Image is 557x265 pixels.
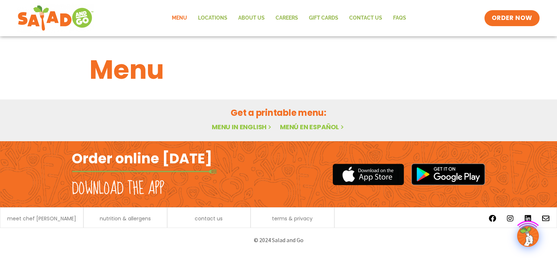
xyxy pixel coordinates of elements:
a: terms & privacy [272,216,313,221]
img: appstore [333,163,404,186]
a: meet chef [PERSON_NAME] [7,216,76,221]
nav: Menu [166,10,412,26]
img: google_play [411,163,485,185]
a: GIFT CARDS [304,10,344,26]
a: contact us [195,216,223,221]
a: FAQs [388,10,412,26]
a: Menú en español [280,122,345,131]
h2: Order online [DATE] [72,150,212,167]
h2: Get a printable menu: [90,106,467,119]
h2: Download the app [72,179,164,199]
a: Menu in English [212,122,273,131]
a: Contact Us [344,10,388,26]
a: Careers [270,10,304,26]
a: Menu [166,10,193,26]
a: About Us [233,10,270,26]
img: new-SAG-logo-768×292 [17,4,94,33]
span: ORDER NOW [492,14,532,23]
img: fork [72,170,217,174]
a: ORDER NOW [484,10,540,26]
a: nutrition & allergens [100,216,151,221]
a: Locations [193,10,233,26]
h1: Menu [90,50,467,89]
p: © 2024 Salad and Go [75,235,482,245]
